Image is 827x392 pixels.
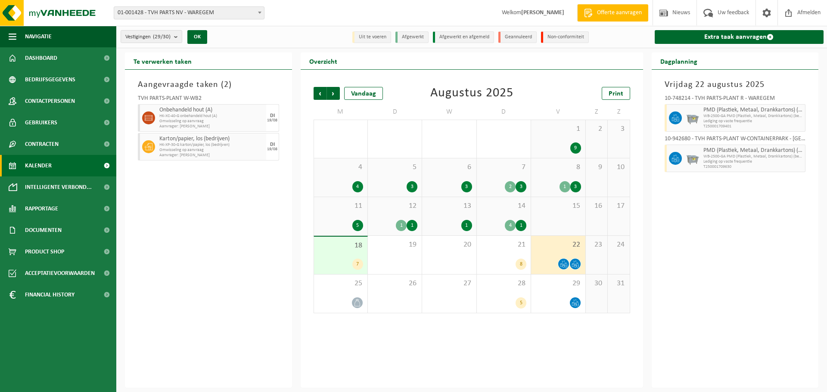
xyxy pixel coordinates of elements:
a: Extra taak aanvragen [655,30,824,44]
span: 27 [426,279,472,288]
h2: Overzicht [301,52,346,69]
a: Offerte aanvragen [577,4,648,22]
span: 21 [481,240,526,250]
count: (29/30) [153,34,171,40]
span: 16 [590,201,603,211]
div: 3 [516,181,526,192]
div: 19/08 [267,147,277,151]
div: 10-748214 - TVH PARTS-PLANT R - WAREGEM [665,96,806,104]
span: 12 [372,201,417,211]
span: 24 [612,240,625,250]
span: Aanvrager: [PERSON_NAME] [159,153,264,158]
span: 1 [535,124,581,134]
div: 19/08 [267,118,277,123]
span: 19 [372,240,417,250]
h3: Aangevraagde taken ( ) [138,78,279,91]
span: 2 [224,80,229,89]
div: 8 [516,259,526,270]
div: 1 [407,220,417,231]
div: 1 [560,181,570,192]
li: Afgewerkt en afgemeld [433,31,494,43]
span: WB-2500-GA PMD (Plastiek, Metaal, Drankkartons) (bedrijven) [703,154,803,159]
div: 3 [407,181,417,192]
span: Financial History [25,284,75,306]
h2: Te verwerken taken [125,52,200,69]
span: Gebruikers [25,112,57,133]
span: 30 [590,279,603,288]
span: 17 [612,201,625,211]
span: Vestigingen [125,31,171,43]
span: Product Shop [25,241,64,262]
span: 3 [612,124,625,134]
span: 11 [318,201,363,211]
span: 13 [426,201,472,211]
span: HK-XP-30-G karton/papier, los (bedrijven) [159,142,264,148]
div: 1 [461,220,472,231]
span: Lediging op vaste frequentie [703,159,803,164]
li: Afgewerkt [395,31,429,43]
span: 2 [590,124,603,134]
div: 1 [396,220,407,231]
span: Contracten [25,133,59,155]
div: 1 [516,220,526,231]
span: Rapportage [25,198,58,219]
div: 3 [461,181,472,192]
span: T250001709630 [703,164,803,170]
span: Contactpersonen [25,90,75,112]
span: 8 [535,163,581,172]
img: WB-2500-GAL-GY-01 [686,111,699,124]
span: 6 [426,163,472,172]
div: 10-942680 - TVH PARTS-PLANT W-CONTAINERPARK - [GEOGRAPHIC_DATA] [665,136,806,145]
li: Uit te voeren [352,31,391,43]
span: 18 [318,241,363,250]
li: Geannuleerd [498,31,537,43]
span: 01-001428 - TVH PARTS NV - WAREGEM [114,7,264,19]
td: D [368,104,422,120]
span: PMD (Plastiek, Metaal, Drankkartons) (bedrijven) [703,147,803,154]
div: TVH PARTS-PLANT W-WB2 [138,96,279,104]
span: Print [609,90,623,97]
span: Intelligente verbond... [25,176,92,198]
li: Non-conformiteit [541,31,589,43]
span: Dashboard [25,47,57,69]
span: 31 [612,279,625,288]
span: 23 [590,240,603,250]
span: Navigatie [25,26,52,47]
span: 29 [535,279,581,288]
span: 4 [318,163,363,172]
span: HK-XC-40-G onbehandeld hout (A) [159,114,264,119]
div: DI [270,142,275,147]
div: Augustus 2025 [430,87,513,100]
span: Aanvrager: [PERSON_NAME] [159,124,264,129]
span: Offerte aanvragen [595,9,644,17]
div: 9 [570,142,581,154]
img: WB-2500-GAL-GY-01 [686,152,699,165]
span: 9 [590,163,603,172]
span: 25 [318,279,363,288]
span: PMD (Plastiek, Metaal, Drankkartons) (bedrijven) [703,107,803,114]
span: 22 [535,240,581,250]
span: Onbehandeld hout (A) [159,107,264,114]
span: Volgende [327,87,340,100]
span: 5 [372,163,417,172]
span: 01-001428 - TVH PARTS NV - WAREGEM [114,6,264,19]
div: 7 [352,259,363,270]
span: 7 [481,163,526,172]
strong: [PERSON_NAME] [521,9,564,16]
span: Acceptatievoorwaarden [25,262,95,284]
span: 26 [372,279,417,288]
button: Vestigingen(29/30) [121,30,182,43]
button: OK [187,30,207,44]
span: Omwisseling op aanvraag [159,148,264,153]
span: Documenten [25,219,62,241]
span: Omwisseling op aanvraag [159,119,264,124]
div: 4 [505,220,516,231]
span: T250001709401 [703,124,803,129]
td: D [477,104,531,120]
span: Karton/papier, los (bedrijven) [159,136,264,142]
div: 2 [505,181,516,192]
span: Vorige [314,87,326,100]
span: Bedrijfsgegevens [25,69,75,90]
div: 5 [516,297,526,309]
div: 4 [352,181,363,192]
